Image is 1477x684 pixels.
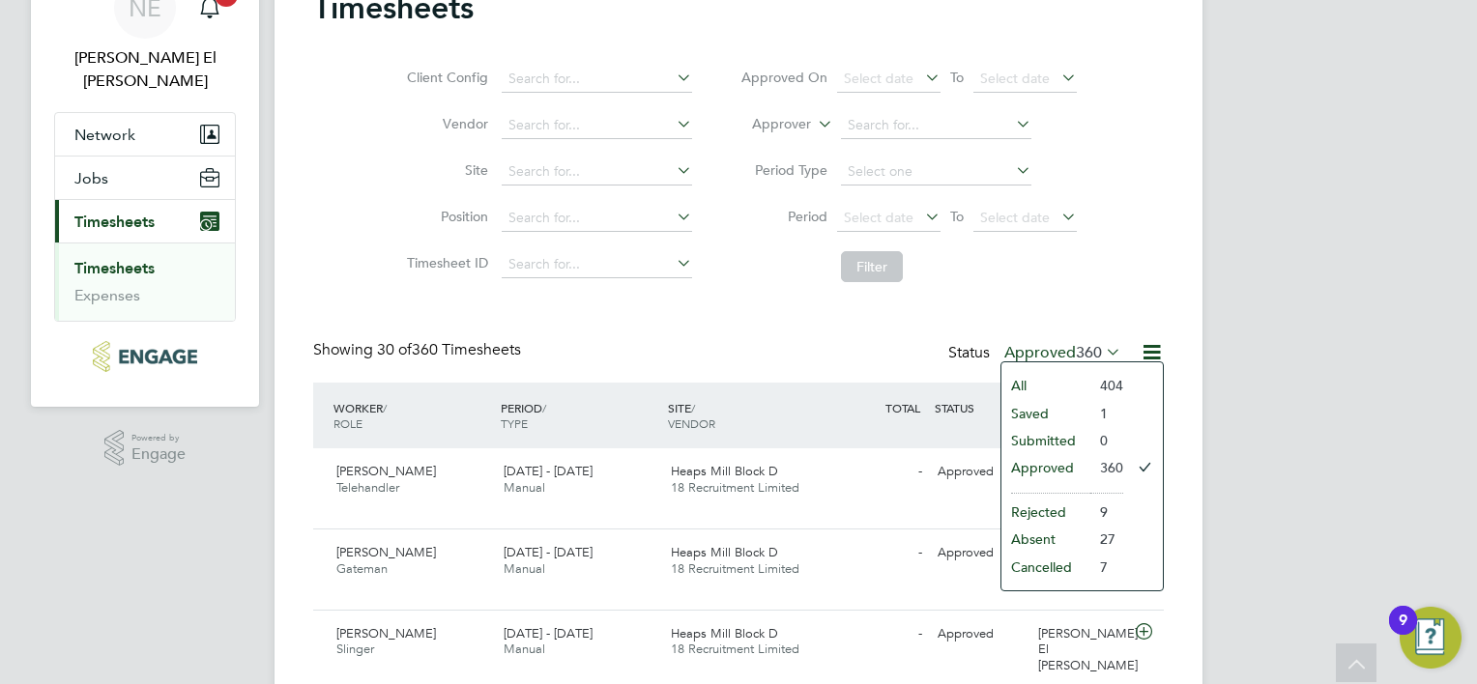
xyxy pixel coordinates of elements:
[104,430,187,467] a: Powered byEngage
[502,251,692,278] input: Search for...
[841,112,1031,139] input: Search for...
[401,115,488,132] label: Vendor
[336,625,436,641] span: [PERSON_NAME]
[55,113,235,156] button: Network
[1090,499,1123,526] li: 9
[336,479,399,496] span: Telehandler
[54,341,236,372] a: Go to home page
[502,205,692,232] input: Search for...
[1001,372,1090,399] li: All
[504,463,593,479] span: [DATE] - [DATE]
[329,390,496,441] div: WORKER
[74,213,155,231] span: Timesheets
[333,415,362,431] span: ROLE
[944,204,970,229] span: To
[1076,343,1102,362] span: 360
[383,400,387,415] span: /
[944,65,970,90] span: To
[1399,620,1407,645] div: 9
[671,560,799,577] span: 18 Recruitment Limited
[401,254,488,271] label: Timesheet ID
[74,126,135,144] span: Network
[401,69,488,86] label: Client Config
[844,70,913,87] span: Select date
[668,415,715,431] span: VENDOR
[885,400,920,415] span: TOTAL
[55,157,235,199] button: Jobs
[1001,400,1090,427] li: Saved
[671,625,778,641] span: Heaps Mill Block D
[671,463,778,479] span: Heaps Mill Block D
[829,537,930,569] div: -
[55,200,235,242] button: Timesheets
[74,169,108,187] span: Jobs
[930,390,1030,425] div: STATUS
[930,537,1030,569] div: Approved
[504,479,545,496] span: Manual
[1400,607,1462,669] button: Open Resource Center, 9 new notifications
[663,390,830,441] div: SITE
[980,70,1050,87] span: Select date
[1001,454,1090,481] li: Approved
[829,456,930,488] div: -
[671,479,799,496] span: 18 Recruitment Limited
[74,259,155,277] a: Timesheets
[377,340,521,359] span: 360 Timesheets
[502,66,692,93] input: Search for...
[401,208,488,225] label: Position
[980,209,1050,226] span: Select date
[54,46,236,93] span: Nora El Gendy
[844,209,913,226] span: Select date
[504,544,593,560] span: [DATE] - [DATE]
[841,251,903,282] button: Filter
[1090,400,1123,427] li: 1
[131,446,186,463] span: Engage
[691,400,695,415] span: /
[502,158,692,185] input: Search for...
[336,463,436,479] span: [PERSON_NAME]
[930,456,1030,488] div: Approved
[948,340,1125,367] div: Status
[131,430,186,446] span: Powered by
[1090,454,1123,481] li: 360
[504,641,545,657] span: Manual
[336,544,436,560] span: [PERSON_NAME]
[1090,372,1123,399] li: 404
[724,115,811,134] label: Approver
[336,560,388,577] span: Gateman
[1001,427,1090,454] li: Submitted
[1001,499,1090,526] li: Rejected
[336,641,374,657] span: Slinger
[313,340,525,360] div: Showing
[841,158,1031,185] input: Select one
[1001,554,1090,581] li: Cancelled
[671,544,778,560] span: Heaps Mill Block D
[504,560,545,577] span: Manual
[377,340,412,359] span: 30 of
[740,161,827,179] label: Period Type
[740,69,827,86] label: Approved On
[542,400,546,415] span: /
[401,161,488,179] label: Site
[1004,343,1121,362] label: Approved
[496,390,663,441] div: PERIOD
[1030,618,1131,683] div: [PERSON_NAME] El [PERSON_NAME]
[1001,526,1090,553] li: Absent
[1090,427,1123,454] li: 0
[740,208,827,225] label: Period
[930,618,1030,650] div: Approved
[93,341,196,372] img: legacie-logo-retina.png
[55,242,235,321] div: Timesheets
[671,641,799,657] span: 18 Recruitment Limited
[504,625,593,641] span: [DATE] - [DATE]
[502,112,692,139] input: Search for...
[1090,554,1123,581] li: 7
[74,286,140,304] a: Expenses
[501,415,528,431] span: TYPE
[1090,526,1123,553] li: 27
[829,618,930,650] div: -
